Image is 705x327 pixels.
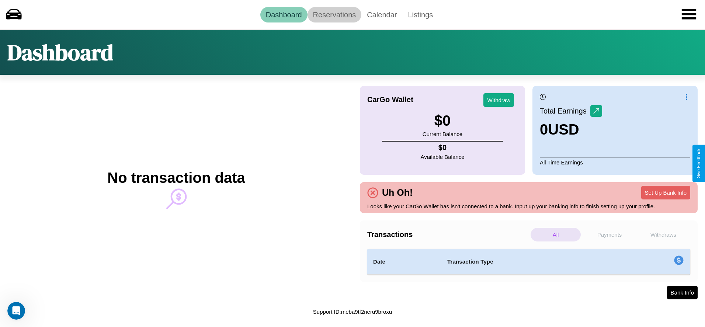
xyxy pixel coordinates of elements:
h1: Dashboard [7,37,113,67]
button: Bank Info [667,286,698,299]
div: Give Feedback [696,149,701,178]
p: Looks like your CarGo Wallet has isn't connected to a bank. Input up your banking info to finish ... [367,201,690,211]
p: All Time Earnings [540,157,690,167]
h4: Transactions [367,230,529,239]
p: Current Balance [423,129,462,139]
h4: Transaction Type [447,257,614,266]
button: Set Up Bank Info [641,186,690,199]
p: Support ID: meba9tf2neru9broxu [313,307,392,317]
button: Withdraw [483,93,514,107]
h2: No transaction data [107,170,245,186]
p: Available Balance [421,152,465,162]
p: All [531,228,581,241]
a: Dashboard [260,7,308,22]
h4: Uh Oh! [378,187,416,198]
a: Calendar [361,7,402,22]
h3: $ 0 [423,112,462,129]
iframe: Intercom live chat [7,302,25,320]
h4: CarGo Wallet [367,95,413,104]
h3: 0 USD [540,121,602,138]
p: Total Earnings [540,104,590,118]
h4: Date [373,257,435,266]
p: Payments [584,228,635,241]
p: Withdraws [638,228,688,241]
a: Listings [402,7,438,22]
table: simple table [367,249,690,275]
a: Reservations [308,7,362,22]
h4: $ 0 [421,143,465,152]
